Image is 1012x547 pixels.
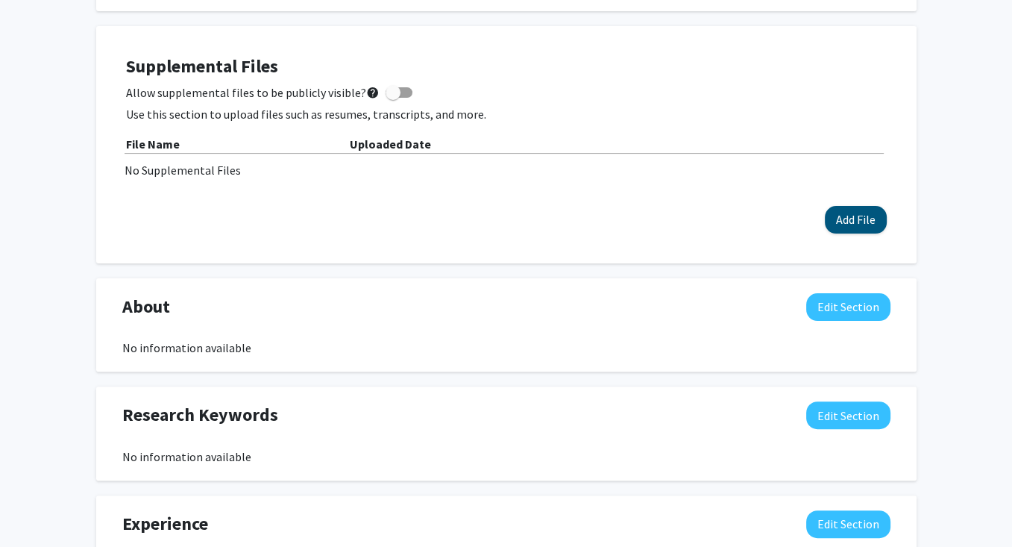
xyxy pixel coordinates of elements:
b: File Name [126,137,180,151]
button: Add File [825,206,887,234]
p: Use this section to upload files such as resumes, transcripts, and more. [126,105,887,123]
mat-icon: help [366,84,380,101]
span: Experience [122,510,208,537]
b: Uploaded Date [350,137,431,151]
div: No information available [122,448,890,466]
iframe: Chat [11,480,63,536]
div: No information available [122,339,890,357]
h4: Supplemental Files [126,56,887,78]
button: Edit Research Keywords [806,401,890,429]
span: Research Keywords [122,401,278,428]
div: No Supplemental Files [125,161,888,179]
span: Allow supplemental files to be publicly visible? [126,84,380,101]
button: Edit About [806,293,890,321]
span: About [122,293,170,320]
button: Edit Experience [806,510,890,538]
